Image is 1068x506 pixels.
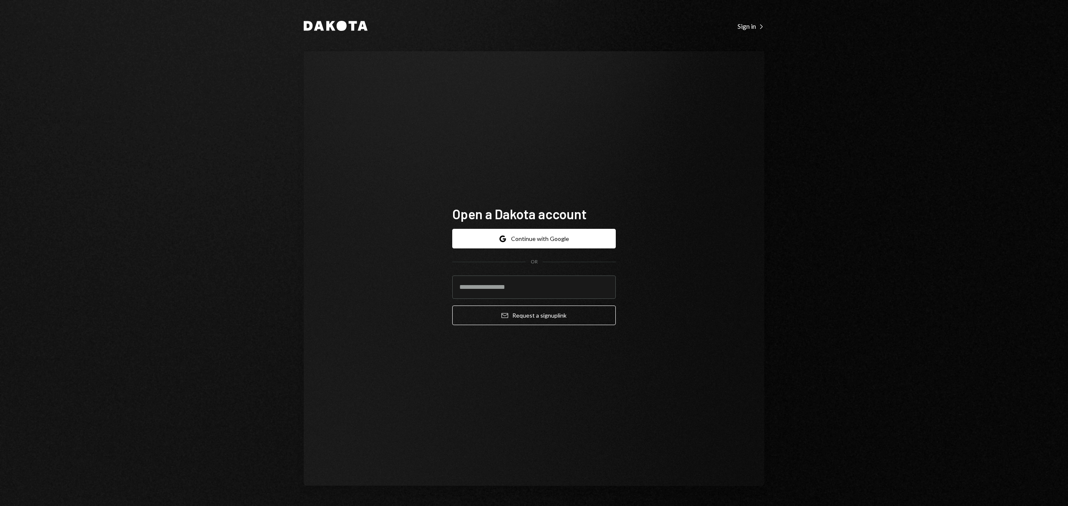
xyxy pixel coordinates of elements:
[452,229,616,248] button: Continue with Google
[452,306,616,325] button: Request a signuplink
[738,22,764,30] div: Sign in
[452,205,616,222] h1: Open a Dakota account
[738,21,764,30] a: Sign in
[531,258,538,266] div: OR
